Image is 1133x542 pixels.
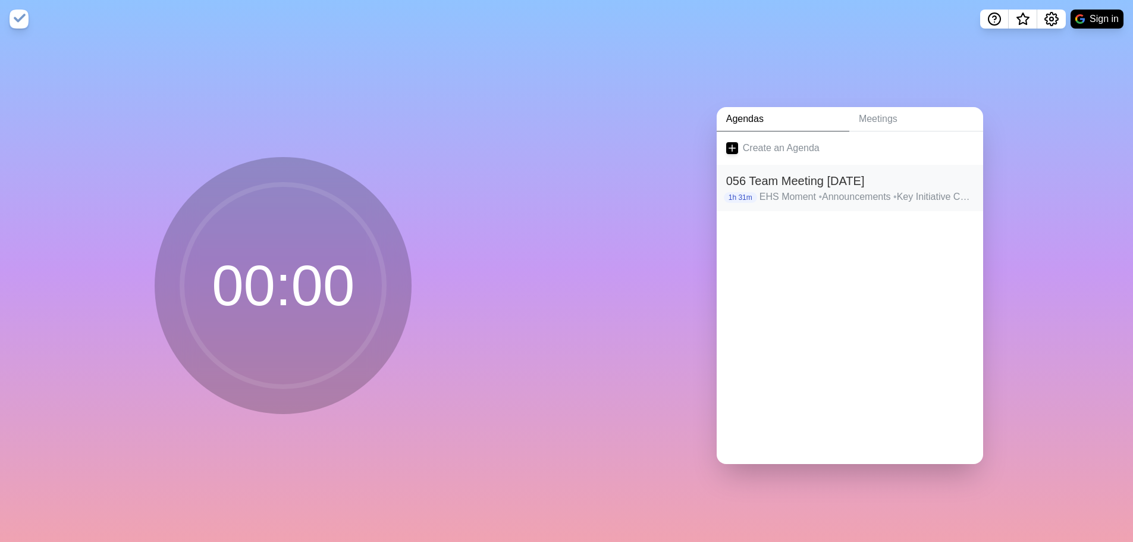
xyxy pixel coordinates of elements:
p: 1h 31m [724,192,757,203]
button: What’s new [1009,10,1037,29]
img: google logo [1075,14,1085,24]
img: timeblocks logo [10,10,29,29]
button: Sign in [1071,10,1123,29]
span: • [893,192,897,202]
button: Settings [1037,10,1066,29]
button: Help [980,10,1009,29]
a: Agendas [717,107,849,131]
a: Meetings [849,107,983,131]
h2: 056 Team Meeting [DATE] [726,172,974,190]
a: Create an Agenda [717,131,983,165]
p: EHS Moment Announcements Key Initiative Changes Check In Budget Global EHS Team Update Sr. Leader... [759,190,974,204]
span: • [818,192,822,202]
